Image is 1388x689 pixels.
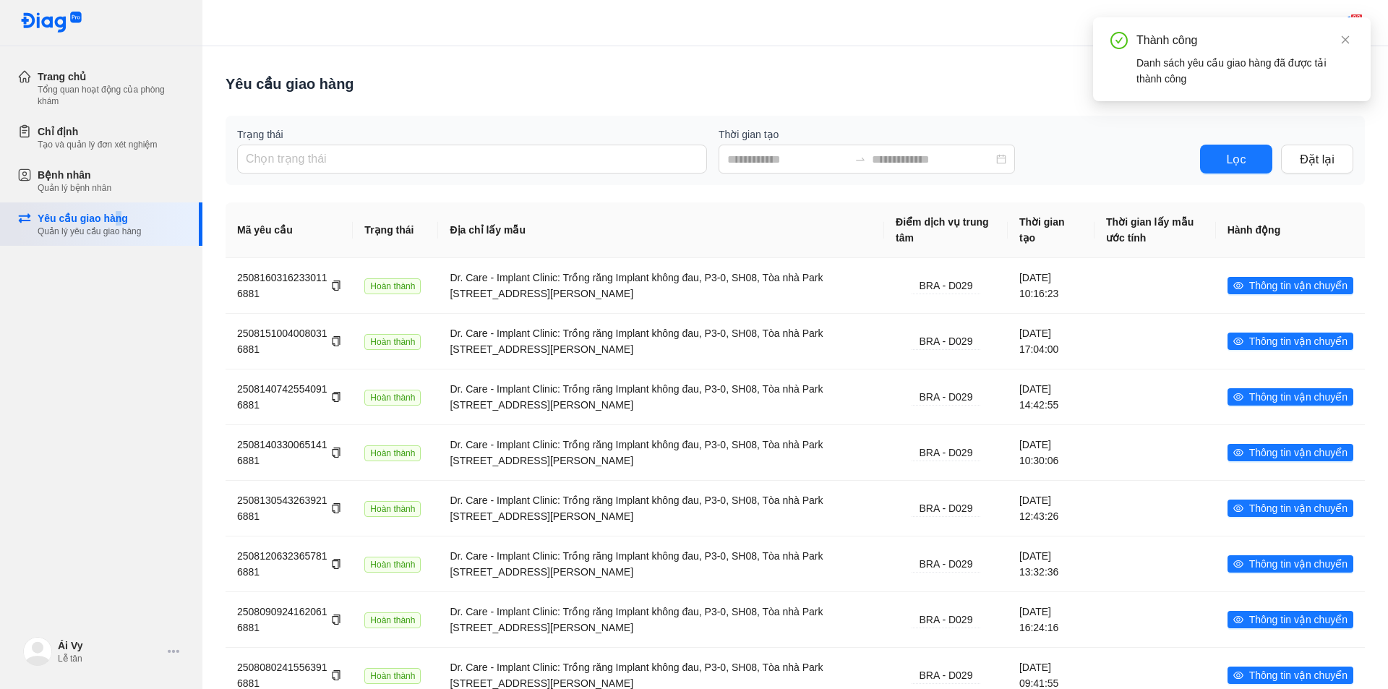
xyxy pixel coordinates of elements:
[331,559,341,569] span: copy
[1008,202,1094,258] th: Thời gian tạo
[1233,559,1243,569] span: eye
[1227,150,1246,168] span: Lọc
[1228,555,1353,573] button: eyeThông tin vận chuyển
[1008,424,1094,480] td: [DATE] 10:30:06
[1340,35,1350,45] span: close
[331,503,341,513] span: copy
[1233,670,1243,680] span: eye
[331,670,341,680] span: copy
[331,281,341,291] span: copy
[237,270,341,301] div: 25081603162330116881
[226,202,353,258] th: Mã yêu cầu
[38,226,141,237] div: Quản lý yêu cầu giao hàng
[1233,615,1243,625] span: eye
[1228,611,1353,628] button: eyeThông tin vận chuyển
[1249,667,1348,683] span: Thông tin vận chuyển
[854,153,866,165] span: to
[237,492,341,524] div: 25081305432639216881
[38,182,111,194] div: Quản lý bệnh nhân
[1008,591,1094,647] td: [DATE] 16:24:16
[912,667,980,684] div: BRA - D029
[854,153,866,165] span: swap-right
[912,445,980,461] div: BRA - D029
[1249,278,1348,294] span: Thông tin vận chuyển
[912,556,980,573] div: BRA - D029
[364,557,421,573] span: Hoàn thành
[450,270,873,301] div: Dr. Care - Implant Clinic: Trồng răng Implant không đau, P3-0, SH08, Tòa nhà Park [STREET_ADDRESS...
[1233,448,1243,458] span: eye
[364,390,421,406] span: Hoàn thành
[58,638,162,653] div: Ái Vy
[450,325,873,357] div: Dr. Care - Implant Clinic: Trồng răng Implant không đau, P3-0, SH08, Tòa nhà Park [STREET_ADDRESS...
[1008,258,1094,313] td: [DATE] 10:16:23
[1233,336,1243,346] span: eye
[364,612,421,628] span: Hoàn thành
[1228,388,1353,406] button: eyeThông tin vận chuyển
[38,69,185,84] div: Trang chủ
[912,389,980,406] div: BRA - D029
[364,445,421,461] span: Hoàn thành
[1008,313,1094,369] td: [DATE] 17:04:00
[1200,145,1272,174] button: Lọc
[884,202,1008,258] th: Điểm dịch vụ trung tâm
[1008,536,1094,591] td: [DATE] 13:32:36
[1094,202,1216,258] th: Thời gian lấy mẫu ước tính
[237,548,341,580] div: 25081206323657816881
[20,12,82,34] img: logo
[1249,612,1348,628] span: Thông tin vận chuyển
[226,74,354,94] div: Yêu cầu giao hàng
[331,392,341,402] span: copy
[1249,389,1348,405] span: Thông tin vận chuyển
[331,336,341,346] span: copy
[364,501,421,517] span: Hoàn thành
[450,604,873,635] div: Dr. Care - Implant Clinic: Trồng răng Implant không đau, P3-0, SH08, Tòa nhà Park [STREET_ADDRESS...
[912,333,980,350] div: BRA - D029
[1008,480,1094,536] td: [DATE] 12:43:26
[364,278,421,294] span: Hoàn thành
[912,278,980,294] div: BRA - D029
[1228,500,1353,517] button: eyeThông tin vận chuyển
[1228,444,1353,461] button: eyeThông tin vận chuyển
[1110,32,1128,49] span: check-circle
[1216,202,1365,258] th: Hành động
[23,637,52,666] img: logo
[450,492,873,524] div: Dr. Care - Implant Clinic: Trồng răng Implant không đau, P3-0, SH08, Tòa nhà Park [STREET_ADDRESS...
[450,437,873,468] div: Dr. Care - Implant Clinic: Trồng răng Implant không đau, P3-0, SH08, Tòa nhà Park [STREET_ADDRESS...
[364,668,421,684] span: Hoàn thành
[438,202,884,258] th: Địa chỉ lấy mẫu
[1233,281,1243,291] span: eye
[237,437,341,468] div: 25081403300651416881
[1281,145,1353,174] button: Đặt lại
[353,202,438,258] th: Trạng thái
[912,500,980,517] div: BRA - D029
[1249,556,1348,572] span: Thông tin vận chuyển
[912,612,980,628] div: BRA - D029
[38,84,185,107] div: Tổng quan hoạt động của phòng khám
[237,127,707,142] label: Trạng thái
[450,381,873,413] div: Dr. Care - Implant Clinic: Trồng răng Implant không đau, P3-0, SH08, Tòa nhà Park [STREET_ADDRESS...
[1300,150,1335,168] span: Đặt lại
[364,334,421,350] span: Hoàn thành
[38,139,157,150] div: Tạo và quản lý đơn xét nghiệm
[237,381,341,413] div: 25081407425540916881
[38,211,141,226] div: Yêu cầu giao hàng
[719,127,1188,142] label: Thời gian tạo
[1233,392,1243,402] span: eye
[1249,333,1348,349] span: Thông tin vận chuyển
[331,448,341,458] span: copy
[1008,369,1094,424] td: [DATE] 14:42:55
[38,168,111,182] div: Bệnh nhân
[1228,277,1353,294] button: eyeThông tin vận chuyển
[1228,333,1353,350] button: eyeThông tin vận chuyển
[38,124,157,139] div: Chỉ định
[1249,500,1348,516] span: Thông tin vận chuyển
[237,325,341,357] div: 25081510040080316881
[1136,55,1353,87] div: Danh sách yêu cầu giao hàng đã được tải thành công
[237,604,341,635] div: 25080909241620616881
[331,615,341,625] span: copy
[1228,667,1353,684] button: eyeThông tin vận chuyển
[1233,503,1243,513] span: eye
[450,548,873,580] div: Dr. Care - Implant Clinic: Trồng răng Implant không đau, P3-0, SH08, Tòa nhà Park [STREET_ADDRESS...
[1136,32,1353,49] div: Thành công
[1249,445,1348,461] span: Thông tin vận chuyển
